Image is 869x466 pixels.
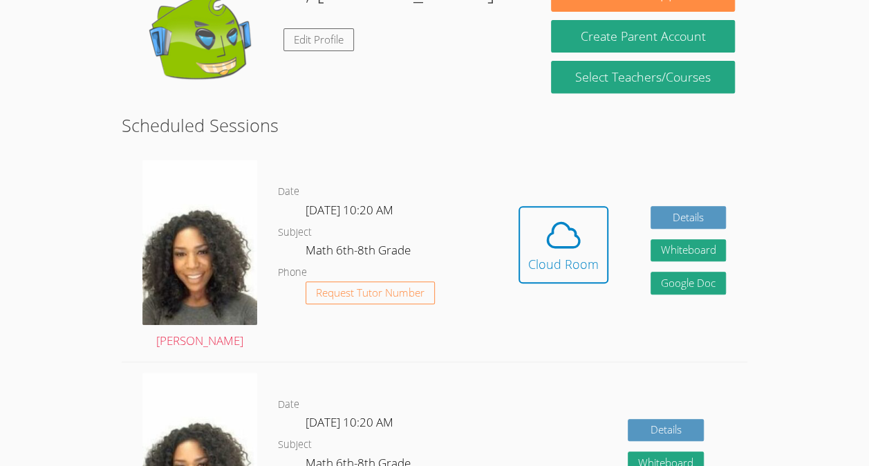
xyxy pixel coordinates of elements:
[651,206,727,229] a: Details
[306,202,393,218] span: [DATE] 10:20 AM
[316,288,424,298] span: Request Tutor Number
[306,414,393,430] span: [DATE] 10:20 AM
[551,20,734,53] button: Create Parent Account
[278,396,299,413] dt: Date
[283,28,354,51] a: Edit Profile
[651,272,727,295] a: Google Doc
[142,160,257,351] a: [PERSON_NAME]
[528,254,599,274] div: Cloud Room
[628,419,704,442] a: Details
[278,183,299,201] dt: Date
[306,241,413,264] dd: Math 6th-8th Grade
[142,160,257,325] img: avatar.png
[551,61,734,93] a: Select Teachers/Courses
[306,281,435,304] button: Request Tutor Number
[651,239,727,262] button: Whiteboard
[122,112,747,138] h2: Scheduled Sessions
[518,206,608,283] button: Cloud Room
[278,264,307,281] dt: Phone
[278,436,312,454] dt: Subject
[278,224,312,241] dt: Subject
